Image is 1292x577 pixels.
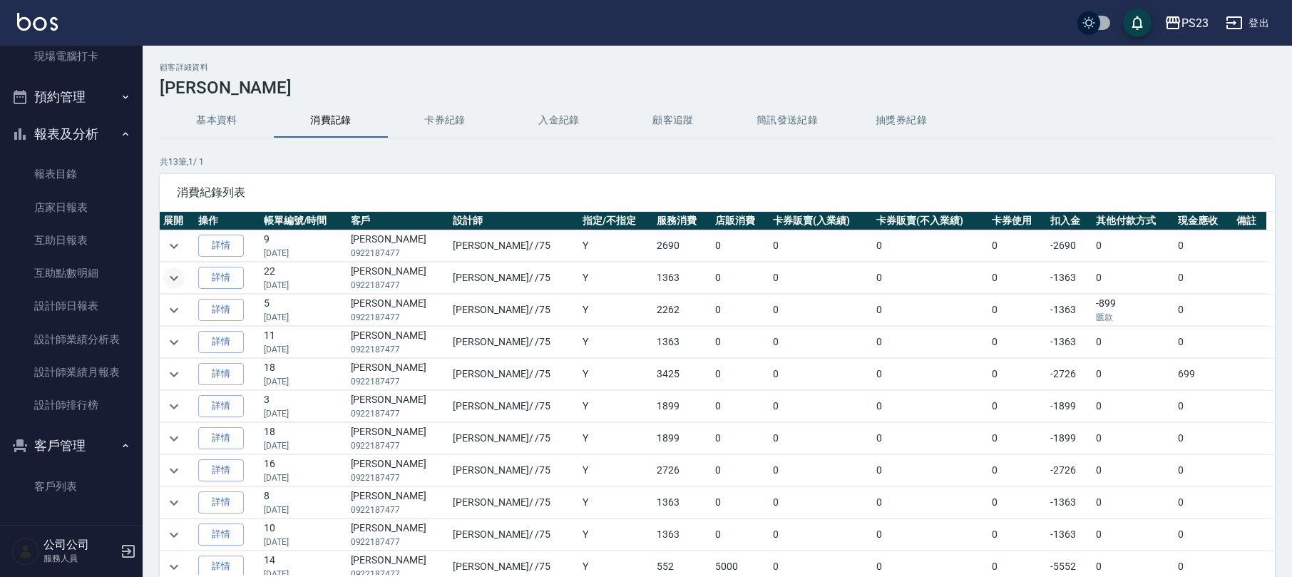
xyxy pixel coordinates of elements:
[769,359,873,390] td: 0
[260,455,347,486] td: 16
[260,212,347,230] th: 帳單編號/時間
[1092,212,1175,230] th: 其他付款方式
[1092,262,1175,294] td: 0
[198,524,244,546] a: 詳情
[712,359,769,390] td: 0
[1174,391,1232,422] td: 0
[712,230,769,262] td: 0
[11,537,40,566] img: Person
[6,224,137,257] a: 互助日報表
[712,487,769,519] td: 0
[873,487,988,519] td: 0
[449,262,579,294] td: [PERSON_NAME] / /75
[260,295,347,326] td: 5
[1233,212,1266,230] th: 備註
[712,295,769,326] td: 0
[1174,212,1232,230] th: 現金應收
[988,212,1046,230] th: 卡券使用
[1047,391,1092,422] td: -1899
[264,439,344,452] p: [DATE]
[6,290,137,322] a: 設計師日報表
[653,262,711,294] td: 1363
[195,212,260,230] th: 操作
[449,359,579,390] td: [PERSON_NAME] / /75
[351,311,446,324] p: 0922187477
[579,519,654,551] td: Y
[264,375,344,388] p: [DATE]
[579,327,654,358] td: Y
[1174,455,1232,486] td: 0
[6,116,137,153] button: 報表及分析
[873,212,988,230] th: 卡券販賣(不入業績)
[260,423,347,454] td: 18
[163,235,185,257] button: expand row
[264,407,344,420] p: [DATE]
[264,247,344,260] p: [DATE]
[6,40,137,73] a: 現場電腦打卡
[198,427,244,449] a: 詳情
[873,519,988,551] td: 0
[1047,295,1092,326] td: -1363
[17,13,58,31] img: Logo
[6,257,137,290] a: 互助點數明細
[579,262,654,294] td: Y
[160,63,1275,72] h2: 顧客詳細資料
[1181,14,1209,32] div: PS23
[163,267,185,289] button: expand row
[347,423,450,454] td: [PERSON_NAME]
[6,323,137,356] a: 設計師業績分析表
[579,230,654,262] td: Y
[6,158,137,190] a: 報表目錄
[264,343,344,356] p: [DATE]
[1047,423,1092,454] td: -1899
[579,359,654,390] td: Y
[1174,519,1232,551] td: 0
[160,103,274,138] button: 基本資料
[264,504,344,516] p: [DATE]
[653,359,711,390] td: 3425
[449,455,579,486] td: [PERSON_NAME] / /75
[579,212,654,230] th: 指定/不指定
[653,212,711,230] th: 服務消費
[579,423,654,454] td: Y
[1047,519,1092,551] td: -1363
[274,103,388,138] button: 消費記錄
[1047,487,1092,519] td: -1363
[873,391,988,422] td: 0
[712,519,769,551] td: 0
[769,230,873,262] td: 0
[351,407,446,420] p: 0922187477
[6,427,137,464] button: 客戶管理
[1092,295,1175,326] td: -899
[988,423,1046,454] td: 0
[769,262,873,294] td: 0
[616,103,730,138] button: 顧客追蹤
[163,332,185,353] button: expand row
[873,327,988,358] td: 0
[1047,455,1092,486] td: -2726
[653,230,711,262] td: 2690
[449,423,579,454] td: [PERSON_NAME] / /75
[1174,230,1232,262] td: 0
[351,471,446,484] p: 0922187477
[264,311,344,324] p: [DATE]
[1092,423,1175,454] td: 0
[769,423,873,454] td: 0
[1047,359,1092,390] td: -2726
[163,460,185,481] button: expand row
[198,267,244,289] a: 詳情
[1092,455,1175,486] td: 0
[198,363,244,385] a: 詳情
[43,538,116,552] h5: 公司公司
[1047,327,1092,358] td: -1363
[988,262,1046,294] td: 0
[6,191,137,224] a: 店家日報表
[769,212,873,230] th: 卡券販賣(入業績)
[264,536,344,548] p: [DATE]
[351,247,446,260] p: 0922187477
[163,396,185,417] button: expand row
[712,423,769,454] td: 0
[347,391,450,422] td: [PERSON_NAME]
[873,295,988,326] td: 0
[347,359,450,390] td: [PERSON_NAME]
